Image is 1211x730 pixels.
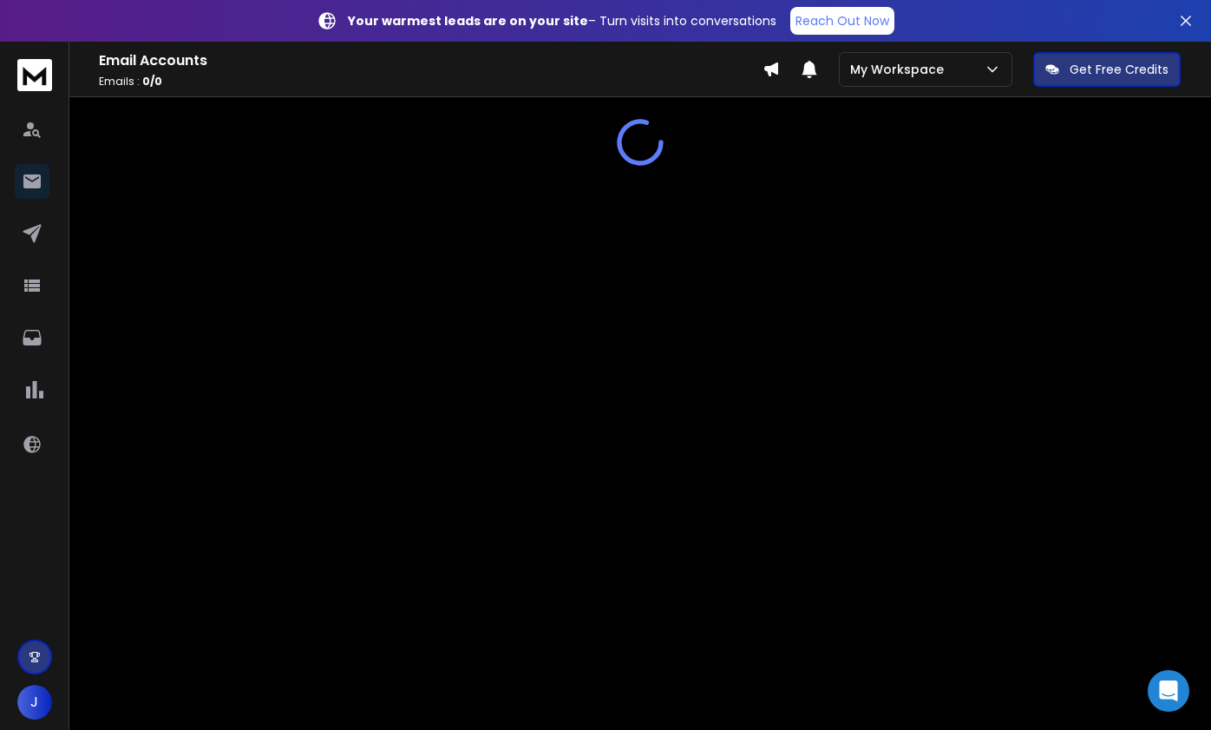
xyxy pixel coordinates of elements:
[1070,61,1168,78] p: Get Free Credits
[790,7,894,35] a: Reach Out Now
[348,12,776,30] p: – Turn visits into conversations
[17,59,52,91] img: logo
[1148,670,1189,712] div: Open Intercom Messenger
[99,75,763,89] p: Emails :
[795,12,889,30] p: Reach Out Now
[17,685,52,720] button: J
[348,12,588,30] strong: Your warmest leads are on your site
[850,61,951,78] p: My Workspace
[1033,52,1181,87] button: Get Free Credits
[99,50,763,71] h1: Email Accounts
[142,74,162,89] span: 0 / 0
